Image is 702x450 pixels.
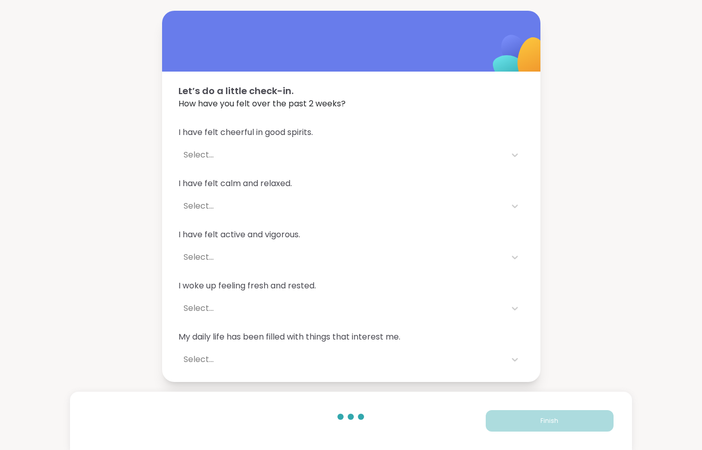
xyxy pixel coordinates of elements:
[469,8,571,110] img: ShareWell Logomark
[178,84,524,98] span: Let’s do a little check-in.
[184,149,501,161] div: Select...
[486,410,614,432] button: Finish
[178,229,524,241] span: I have felt active and vigorous.
[178,280,524,292] span: I woke up feeling fresh and rested.
[178,126,524,139] span: I have felt cheerful in good spirits.
[178,177,524,190] span: I have felt calm and relaxed.
[178,98,524,110] span: How have you felt over the past 2 weeks?
[540,416,558,425] span: Finish
[184,353,501,366] div: Select...
[184,200,501,212] div: Select...
[184,302,501,314] div: Select...
[178,331,524,343] span: My daily life has been filled with things that interest me.
[184,251,501,263] div: Select...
